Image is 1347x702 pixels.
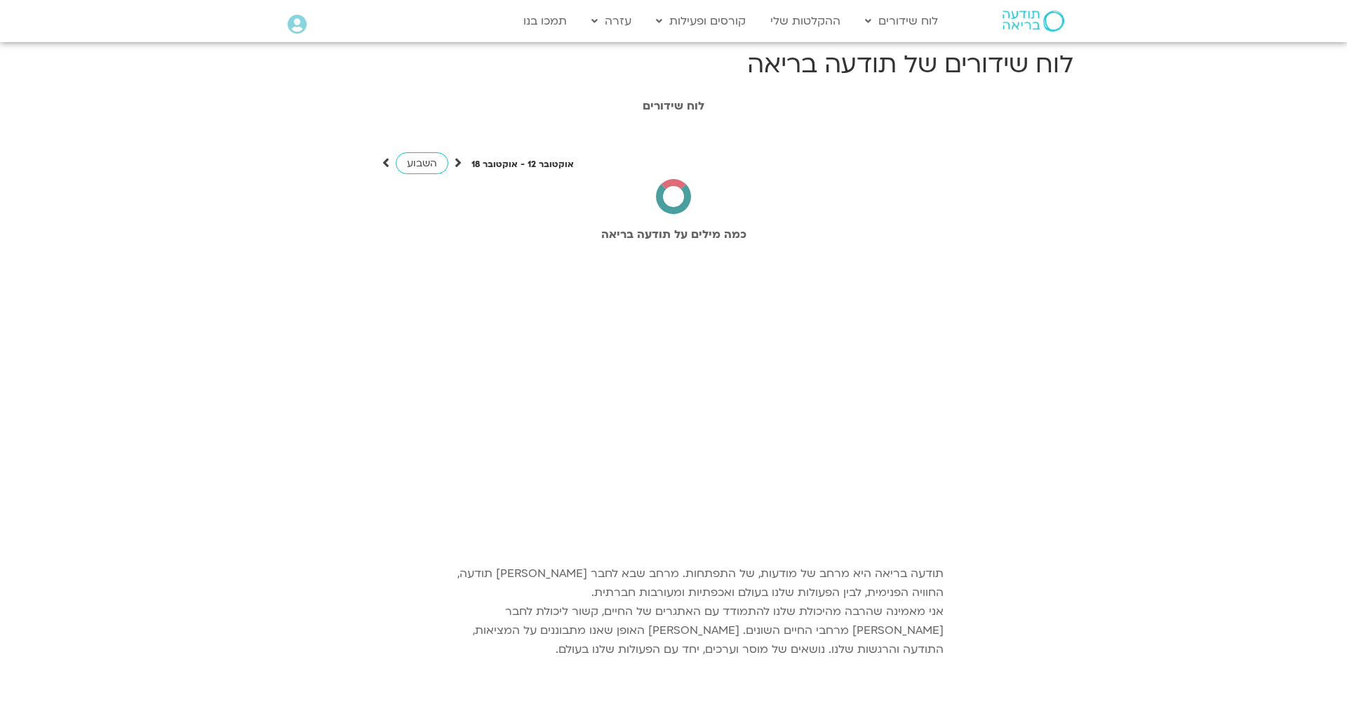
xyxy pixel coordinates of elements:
[649,8,753,34] a: קורסים ופעילות
[763,8,847,34] a: ההקלטות שלי
[1003,11,1064,32] img: תודעה בריאה
[471,157,574,172] p: אוקטובר 12 - אוקטובר 18
[281,100,1066,112] h1: לוח שידורים
[858,8,945,34] a: לוח שידורים
[281,228,1066,241] h2: כמה מילים על תודעה בריאה
[516,8,574,34] a: תמכו בנו
[407,157,437,170] span: השבוע
[396,152,448,174] a: השבוע
[431,564,944,659] p: תודעה בריאה היא מרחב של מודעות, של התפתחות. מרחב שבא לחבר [PERSON_NAME] תודעה, החוויה הפנימית, לב...
[584,8,638,34] a: עזרה
[274,48,1073,81] h1: לוח שידורים של תודעה בריאה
